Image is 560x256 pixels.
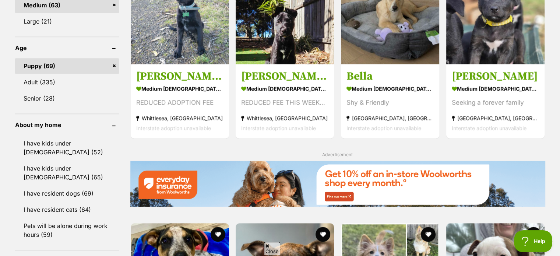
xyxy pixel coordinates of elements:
[264,242,280,255] span: Close
[210,227,225,242] button: favourite
[346,125,421,131] span: Interstate adoption unavailable
[15,161,119,185] a: I have kids under [DEMOGRAPHIC_DATA] (65)
[452,83,539,94] strong: medium [DEMOGRAPHIC_DATA] Dog
[316,227,330,242] button: favourite
[136,83,223,94] strong: medium [DEMOGRAPHIC_DATA] Dog
[322,152,353,157] span: Advertisement
[346,113,434,123] strong: [GEOGRAPHIC_DATA], [GEOGRAPHIC_DATA]
[15,218,119,242] a: Pets will be alone during work hours (59)
[136,69,223,83] h3: [PERSON_NAME] ([PERSON_NAME])
[15,122,119,128] header: About my home
[15,91,119,106] a: Senior (28)
[15,58,119,74] a: Puppy (69)
[241,125,316,131] span: Interstate adoption unavailable
[241,98,328,108] div: REDUCED FEE THIS WEEKEND
[446,64,545,138] a: [PERSON_NAME] medium [DEMOGRAPHIC_DATA] Dog Seeking a forever family [GEOGRAPHIC_DATA], [GEOGRAPH...
[136,113,223,123] strong: Whittlesea, [GEOGRAPHIC_DATA]
[452,98,539,108] div: Seeking a forever family
[131,64,229,138] a: [PERSON_NAME] ([PERSON_NAME]) medium [DEMOGRAPHIC_DATA] Dog REDUCED ADOPTION FEE Whittlesea, [GEO...
[15,136,119,160] a: I have kids under [DEMOGRAPHIC_DATA] (52)
[452,125,526,131] span: Interstate adoption unavailable
[15,74,119,90] a: Adult (335)
[346,83,434,94] strong: medium [DEMOGRAPHIC_DATA] Dog
[236,64,334,138] a: [PERSON_NAME] (Yasi) medium [DEMOGRAPHIC_DATA] Dog REDUCED FEE THIS WEEKEND Whittlesea, [GEOGRAPH...
[130,161,545,207] img: Everyday Insurance promotional banner
[15,202,119,217] a: I have resident cats (64)
[15,14,119,29] a: Large (21)
[514,230,553,252] iframe: Help Scout Beacon - Open
[526,227,541,242] button: favourite
[452,69,539,83] h3: [PERSON_NAME]
[15,45,119,51] header: Age
[241,69,328,83] h3: [PERSON_NAME] (Yasi)
[130,161,545,208] a: Everyday Insurance promotional banner
[136,125,211,131] span: Interstate adoption unavailable
[15,186,119,201] a: I have resident dogs (69)
[241,113,328,123] strong: Whittlesea, [GEOGRAPHIC_DATA]
[452,113,539,123] strong: [GEOGRAPHIC_DATA], [GEOGRAPHIC_DATA]
[421,227,436,242] button: favourite
[346,98,434,108] div: Shy & Friendly
[241,83,328,94] strong: medium [DEMOGRAPHIC_DATA] Dog
[346,69,434,83] h3: Bella
[136,98,223,108] div: REDUCED ADOPTION FEE
[341,64,439,138] a: Bella medium [DEMOGRAPHIC_DATA] Dog Shy & Friendly [GEOGRAPHIC_DATA], [GEOGRAPHIC_DATA] Interstat...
